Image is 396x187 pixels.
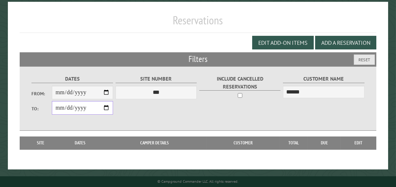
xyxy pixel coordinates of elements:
[20,13,376,33] h1: Reservations
[252,36,314,49] button: Edit Add-on Items
[31,90,52,97] label: From:
[315,36,376,49] button: Add a Reservation
[207,136,279,149] th: Customer
[31,105,52,112] label: To:
[283,75,365,83] label: Customer Name
[20,52,376,66] h2: Filters
[11,11,17,17] img: logo_orange.svg
[31,75,113,83] label: Dates
[19,19,79,24] div: Domain: [DOMAIN_NAME]
[279,136,308,149] th: Total
[19,45,25,51] img: tab_domain_overview_orange.svg
[116,75,197,83] label: Site Number
[11,19,17,24] img: website_grey.svg
[79,46,121,51] div: Keywords by Traffic
[27,46,64,51] div: Domain Overview
[23,136,58,149] th: Site
[308,136,341,149] th: Due
[199,75,281,91] label: Include Cancelled Reservations
[102,136,207,149] th: Camper Details
[341,136,376,149] th: Edit
[20,11,35,17] div: v 4.0.25
[71,45,77,51] img: tab_keywords_by_traffic_grey.svg
[354,54,375,65] button: Reset
[58,136,103,149] th: Dates
[158,179,239,184] small: © Campground Commander LLC. All rights reserved.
